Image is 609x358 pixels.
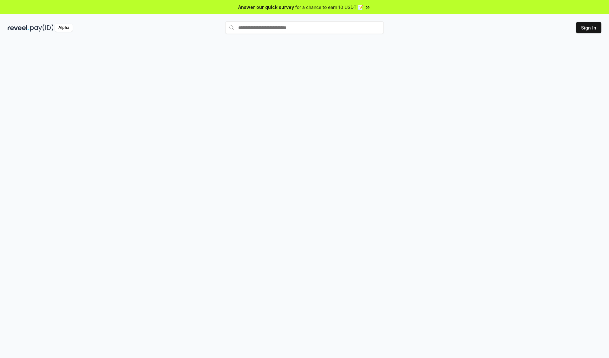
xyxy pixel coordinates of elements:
img: pay_id [30,24,54,32]
div: Alpha [55,24,73,32]
span: for a chance to earn 10 USDT 📝 [295,4,363,10]
button: Sign In [576,22,601,33]
img: reveel_dark [8,24,29,32]
span: Answer our quick survey [238,4,294,10]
